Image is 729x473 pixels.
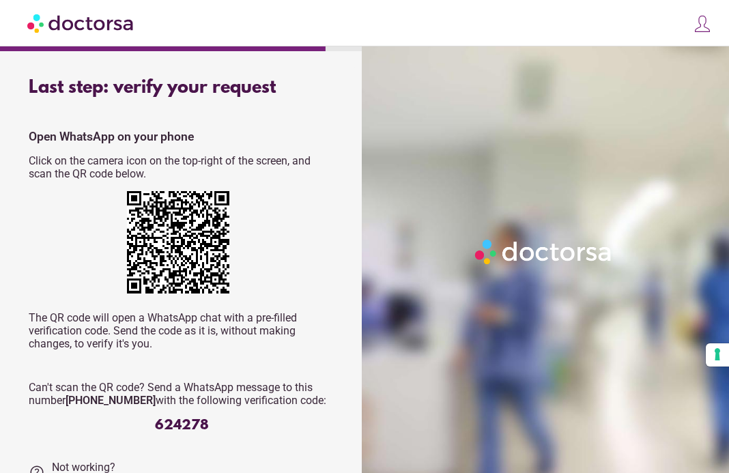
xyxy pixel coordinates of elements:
[29,154,334,180] p: Click on the camera icon on the top-right of the screen, and scan the QR code below.
[127,191,236,300] div: https://wa.me/+12673231263?text=My+request+verification+code+is+624278
[471,235,617,268] img: Logo-Doctorsa-trans-White-partial-flat.png
[706,343,729,367] button: Your consent preferences for tracking technologies
[693,14,712,33] img: icons8-customer-100.png
[127,191,229,293] img: zFvGEoAAAAGSURBVAMAgwhSQlfCPGkAAAAASUVORK5CYII=
[29,78,334,98] div: Last step: verify your request
[66,394,156,407] strong: [PHONE_NUMBER]
[29,381,334,407] p: Can't scan the QR code? Send a WhatsApp message to this number with the following verification code:
[27,8,135,38] img: Doctorsa.com
[29,418,334,433] div: 624278
[29,130,194,143] strong: Open WhatsApp on your phone
[29,311,334,350] p: The QR code will open a WhatsApp chat with a pre-filled verification code. Send the code as it is...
